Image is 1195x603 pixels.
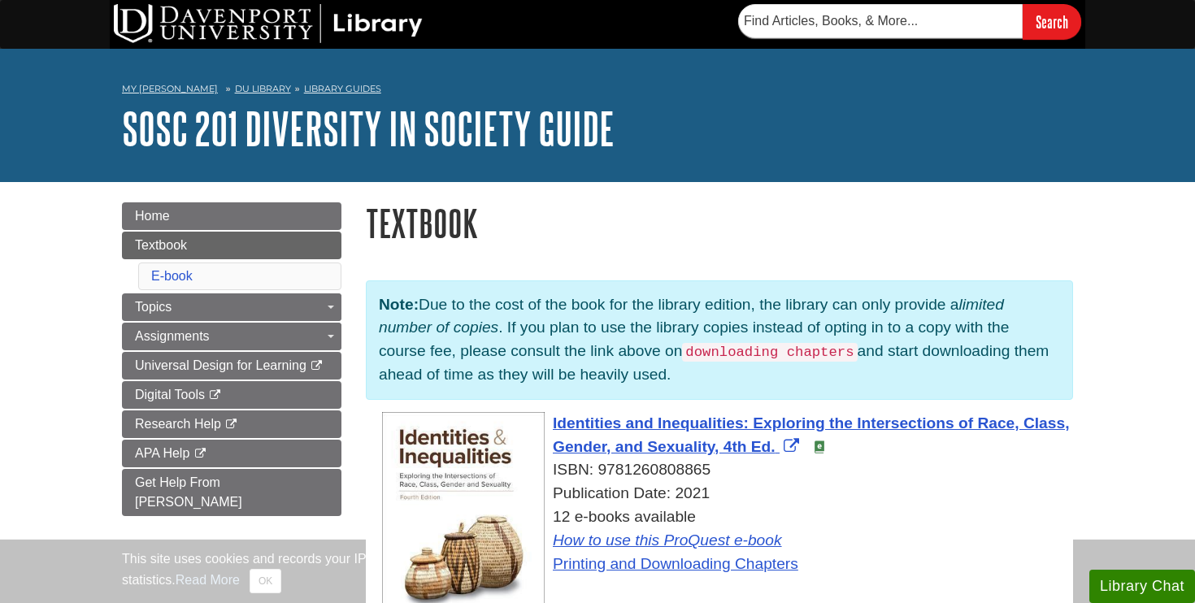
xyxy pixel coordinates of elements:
[738,4,1081,39] form: Searches DU Library's articles, books, and more
[813,440,826,453] img: e-Book
[1089,570,1195,603] button: Library Chat
[382,505,1073,575] div: 12 e-books available
[738,4,1023,38] input: Find Articles, Books, & More...
[122,323,341,350] a: Assignments
[135,209,170,223] span: Home
[366,202,1073,244] h1: Textbook
[682,343,857,362] code: downloading chapters
[310,361,324,371] i: This link opens in a new window
[135,300,172,314] span: Topics
[1023,4,1081,39] input: Search
[122,103,615,154] a: SOSC 201 Diversity in Society Guide
[553,414,1069,455] span: Identities and Inequalities: Exploring the Intersections of Race, Class, Gender, and Sexuality, 4...
[114,4,423,43] img: DU Library
[366,280,1073,400] p: Due to the cost of the book for the library edition, the library can only provide a . If you plan...
[379,296,1004,336] em: limited number of copies
[135,446,189,460] span: APA Help
[553,531,782,549] a: How to use this ProQuest e-book
[135,417,221,431] span: Research Help
[122,469,341,516] a: Get Help From [PERSON_NAME]
[135,238,187,252] span: Textbook
[122,202,341,230] a: Home
[151,269,193,283] a: E-book
[135,358,306,372] span: Universal Design for Learning
[382,458,1073,482] div: ISBN: 9781260808865
[122,410,341,438] a: Research Help
[122,440,341,467] a: APA Help
[250,569,281,593] button: Close
[553,414,1069,455] a: Link opens in new window
[235,83,291,94] a: DU Library
[122,82,218,96] a: My [PERSON_NAME]
[224,419,238,430] i: This link opens in a new window
[122,293,341,321] a: Topics
[379,296,419,313] strong: Note:
[122,352,341,380] a: Universal Design for Learning
[304,83,381,94] a: Library Guides
[193,449,207,459] i: This link opens in a new window
[122,549,1073,593] div: This site uses cookies and records your IP address for usage statistics. Additionally, we use Goo...
[122,78,1073,104] nav: breadcrumb
[122,381,341,409] a: Digital Tools
[208,390,222,401] i: This link opens in a new window
[382,482,1073,505] div: Publication Date: 2021
[122,232,341,259] a: Textbook
[135,475,242,509] span: Get Help From [PERSON_NAME]
[135,388,205,401] span: Digital Tools
[176,573,240,587] a: Read More
[122,202,341,516] div: Guide Page Menu
[553,555,798,572] a: Printing and Downloading Chapters
[135,329,210,343] span: Assignments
